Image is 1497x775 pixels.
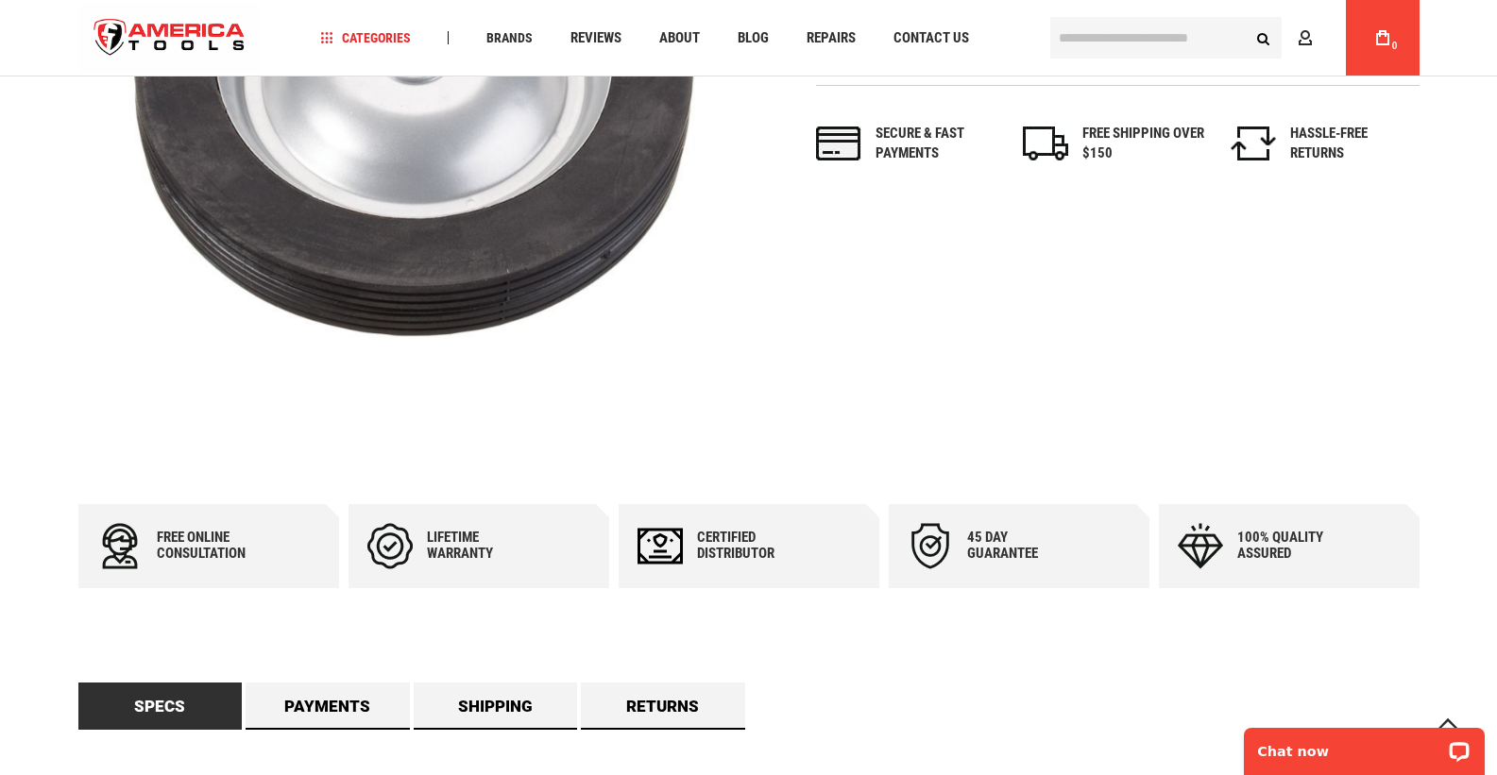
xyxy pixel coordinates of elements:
span: About [659,31,700,45]
img: America Tools [78,3,262,74]
a: Specs [78,682,243,730]
div: 100% quality assured [1237,530,1351,562]
span: Contact Us [893,31,969,45]
div: 45 day Guarantee [967,530,1080,562]
a: Payments [246,682,410,730]
span: Brands [486,31,533,44]
a: Contact Us [885,25,978,51]
img: shipping [1023,126,1068,160]
span: Categories [320,31,411,44]
div: FREE SHIPPING OVER $150 [1082,124,1205,164]
span: Repairs [807,31,856,45]
a: Brands [478,25,541,51]
div: Lifetime warranty [427,530,540,562]
a: Blog [729,25,777,51]
div: Free online consultation [157,530,270,562]
span: Blog [738,31,769,45]
iframe: LiveChat chat widget [1232,716,1497,775]
a: Repairs [798,25,864,51]
div: Certified Distributor [697,530,810,562]
span: Reviews [570,31,621,45]
div: Secure & fast payments [876,124,998,164]
div: HASSLE-FREE RETURNS [1290,124,1413,164]
a: Categories [312,25,419,51]
img: returns [1231,126,1276,160]
img: payments [816,126,861,160]
button: Search [1246,20,1282,56]
a: About [651,25,708,51]
a: Reviews [562,25,630,51]
a: Shipping [414,682,578,730]
span: 0 [1392,41,1398,51]
a: Returns [581,682,745,730]
a: store logo [78,3,262,74]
